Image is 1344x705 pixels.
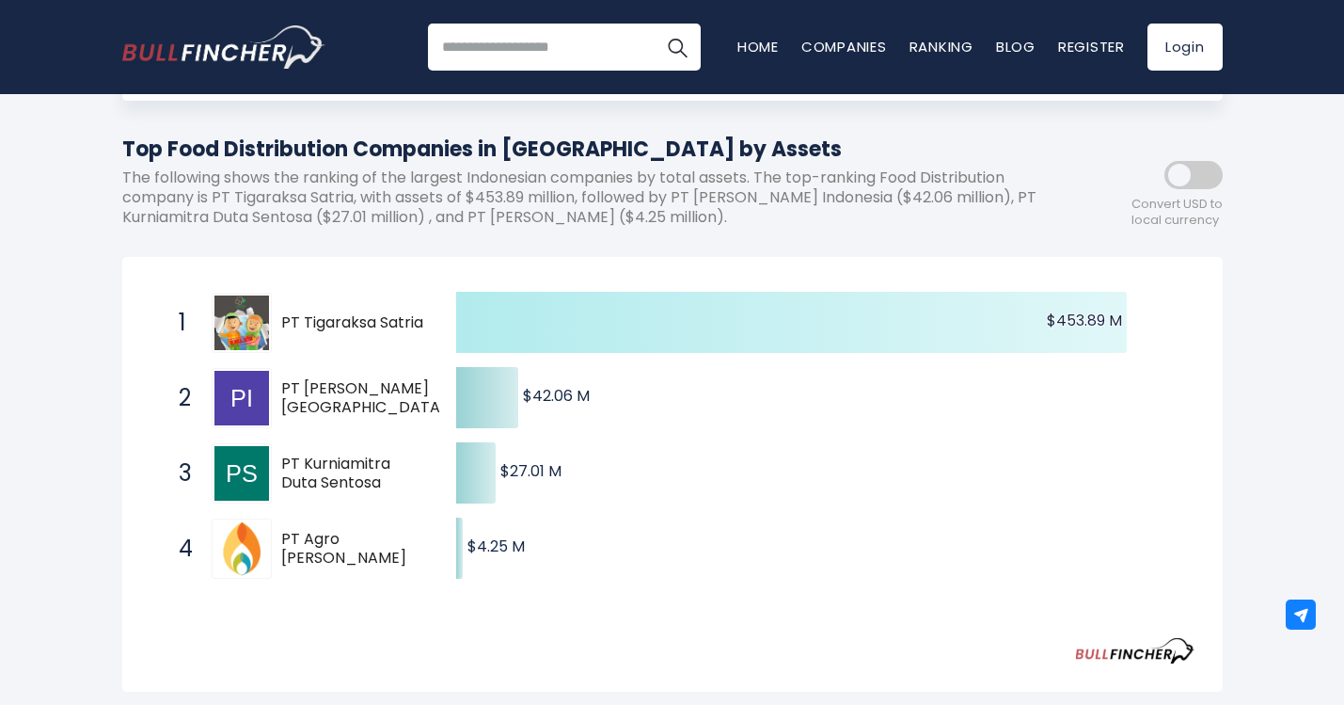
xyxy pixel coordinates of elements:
[281,313,423,333] span: PT Tigaraksa Satria
[500,460,561,482] text: $27.01 M
[214,521,269,576] img: PT Agro Yasa Lestari
[281,455,423,494] span: PT Kurniamitra Duta Sentosa
[122,134,1053,165] h1: Top Food Distribution Companies in [GEOGRAPHIC_DATA] by Assets
[1058,37,1125,56] a: Register
[281,379,447,419] span: PT [PERSON_NAME] [GEOGRAPHIC_DATA]
[281,530,423,569] span: PT Agro [PERSON_NAME]
[654,24,701,71] button: Search
[1147,24,1223,71] a: Login
[214,446,269,501] img: PT Kurniamitra Duta Sentosa
[1047,310,1122,331] text: $453.89 M
[1131,197,1223,229] span: Convert USD to local currency
[996,37,1036,56] a: Blog
[122,25,324,69] a: Go to homepage
[169,382,188,414] span: 2
[909,37,973,56] a: Ranking
[523,385,590,407] text: $42.06 M
[737,37,779,56] a: Home
[801,37,887,56] a: Companies
[122,25,325,69] img: Bullfincher logo
[214,296,269,350] img: PT Tigaraksa Satria
[467,536,525,557] text: $4.25 M
[122,168,1053,227] p: The following shows the ranking of the largest Indonesian companies by total assets. The top-rank...
[169,533,188,565] span: 4
[169,457,188,489] span: 3
[214,371,269,425] img: PT Segar Kumala Indonesia
[169,307,188,339] span: 1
